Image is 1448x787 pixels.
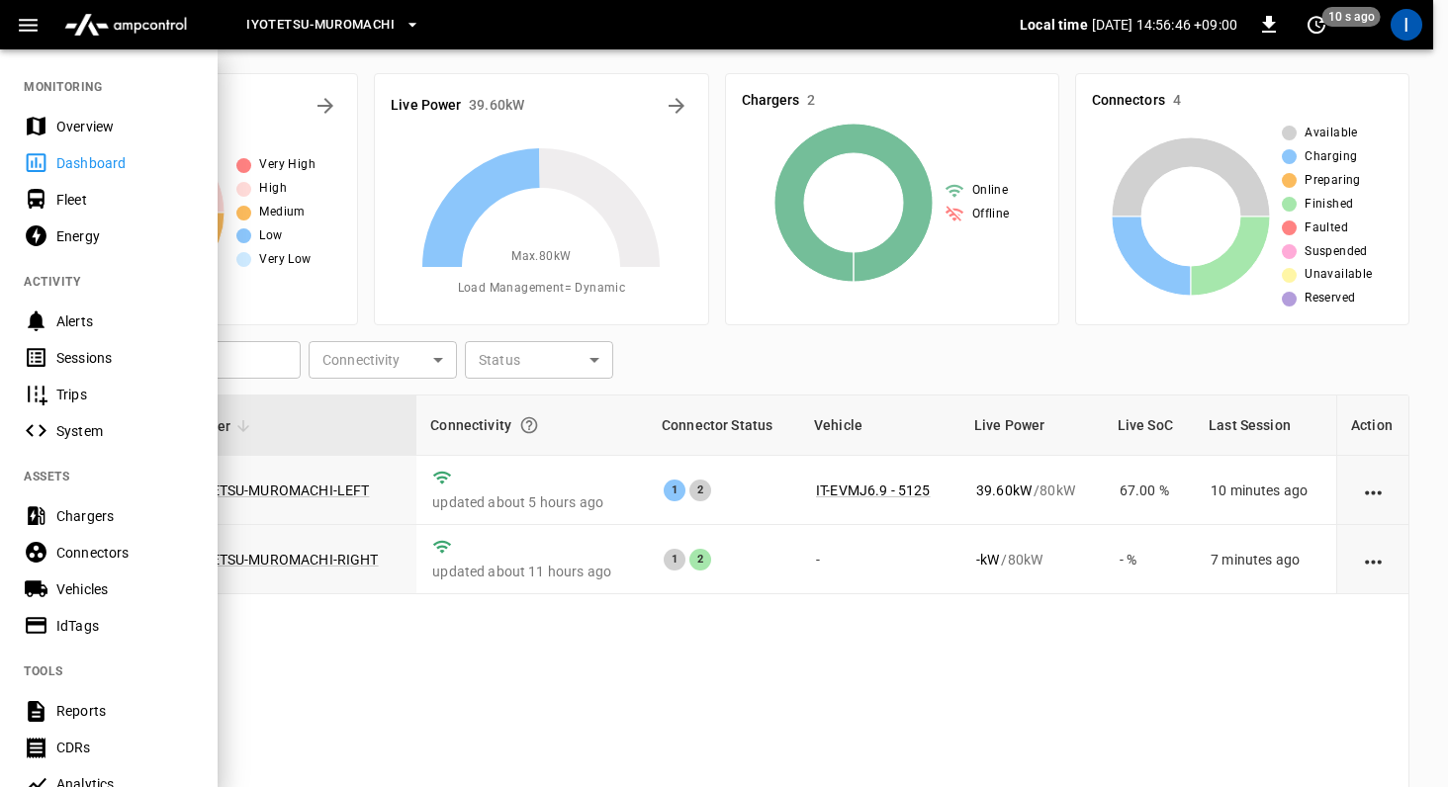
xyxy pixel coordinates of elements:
[56,738,194,757] div: CDRs
[56,385,194,404] div: Trips
[56,153,194,173] div: Dashboard
[56,421,194,441] div: System
[56,311,194,331] div: Alerts
[1020,15,1088,35] p: Local time
[56,579,194,599] div: Vehicles
[56,190,194,210] div: Fleet
[56,6,195,44] img: ampcontrol.io logo
[1092,15,1237,35] p: [DATE] 14:56:46 +09:00
[56,117,194,136] div: Overview
[1391,9,1422,41] div: profile-icon
[1301,9,1332,41] button: set refresh interval
[56,701,194,721] div: Reports
[56,543,194,563] div: Connectors
[56,226,194,246] div: Energy
[56,348,194,368] div: Sessions
[1322,7,1381,27] span: 10 s ago
[246,14,395,37] span: Iyotetsu-Muromachi
[56,616,194,636] div: IdTags
[56,506,194,526] div: Chargers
